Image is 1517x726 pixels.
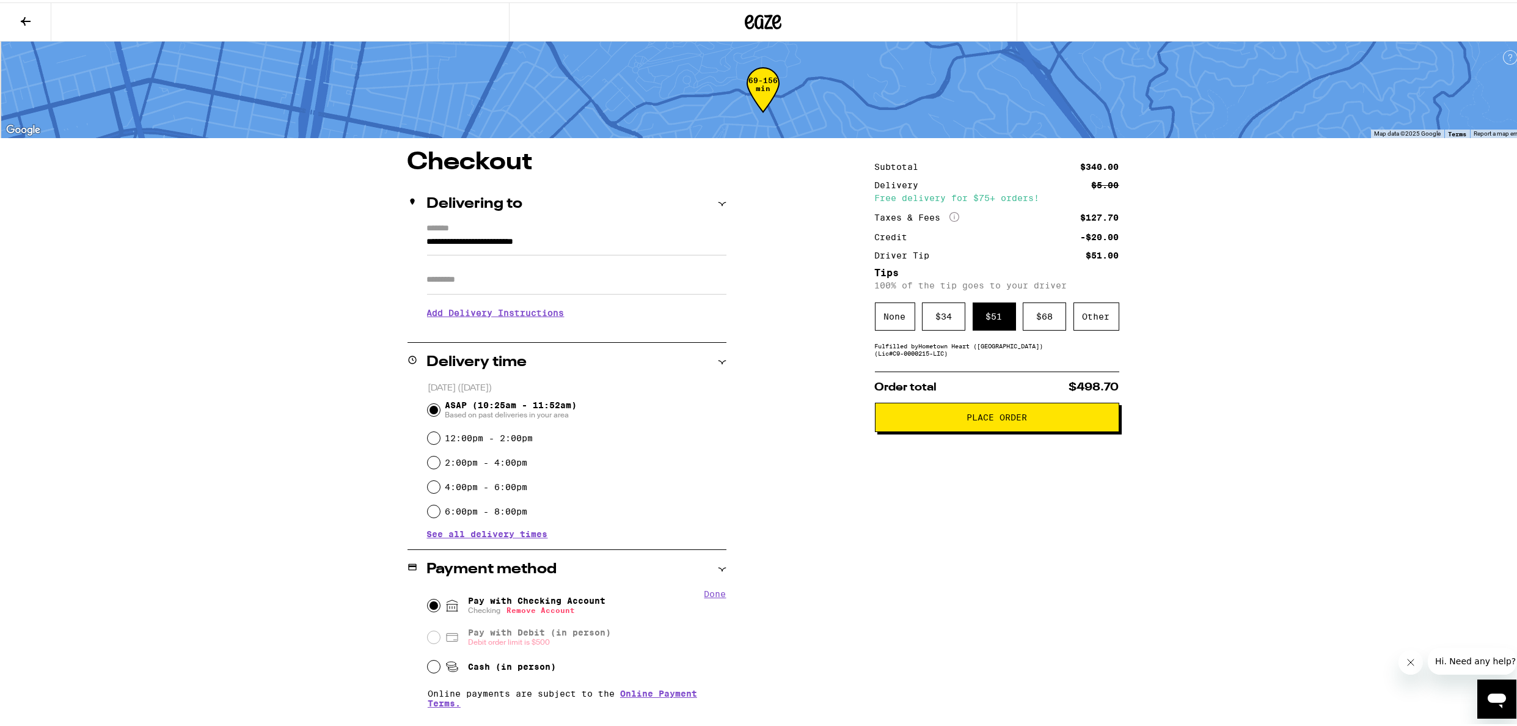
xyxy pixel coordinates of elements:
div: Delivery [875,178,927,187]
div: Taxes & Fees [875,210,959,221]
div: Subtotal [875,160,927,169]
span: $498.70 [1069,380,1119,391]
span: Pay with Checking Account [468,593,605,613]
label: 6:00pm - 8:00pm [445,504,527,514]
div: $340.00 [1081,160,1119,169]
a: Terms [1448,128,1466,135]
div: None [875,300,915,328]
span: Debit order limit is $500 [468,635,611,645]
div: Fulfilled by Hometown Heart ([GEOGRAPHIC_DATA]) (Lic# C9-0000215-LIC ) [875,340,1119,354]
button: Done [704,587,726,596]
div: $ 51 [973,300,1016,328]
span: Map data ©2025 Google [1374,128,1441,134]
button: Place Order [875,400,1119,430]
div: Credit [875,230,916,239]
span: Checking [468,603,605,613]
span: Cash (in person) [468,659,556,669]
div: $5.00 [1092,178,1119,187]
h2: Delivery time [427,353,527,367]
div: -$20.00 [1081,230,1119,239]
iframe: Button to launch messaging window [1477,677,1516,716]
label: 12:00pm - 2:00pm [445,431,533,441]
div: $127.70 [1081,211,1119,219]
span: Based on past deliveries in your area [445,408,577,417]
iframe: Message from company [1428,645,1516,672]
span: Pay with Debit (in person) [468,625,611,635]
p: 100% of the tip goes to your driver [875,278,1119,288]
iframe: Close message [1398,648,1423,672]
label: 2:00pm - 4:00pm [445,455,527,465]
a: Online Payment Terms. [428,686,697,706]
h2: Payment method [427,560,557,574]
div: Driver Tip [875,249,938,257]
p: [DATE] ([DATE]) [428,380,726,392]
div: Other [1073,300,1119,328]
p: We'll contact you at [PHONE_NUMBER] when we arrive [427,324,726,334]
div: $ 68 [1023,300,1066,328]
p: Online payments are subject to the [428,686,726,706]
h5: Tips [875,266,1119,276]
label: 4:00pm - 6:00pm [445,480,527,490]
h1: Checkout [408,148,726,172]
div: Free delivery for $75+ orders! [875,191,1119,200]
a: Open this area in Google Maps (opens a new window) [3,120,43,136]
img: Google [3,120,43,136]
span: Place Order [967,411,1027,419]
button: Pay with Checking AccountChecking [506,604,575,612]
span: Order total [875,380,937,391]
h3: Add Delivery Instructions [427,296,726,324]
button: See all delivery times [427,527,548,536]
div: 69-156 min [747,74,780,120]
div: $ 34 [922,300,965,328]
span: ASAP (10:25am - 11:52am) [445,398,577,417]
h2: Delivering to [427,194,523,209]
div: $51.00 [1086,249,1119,257]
